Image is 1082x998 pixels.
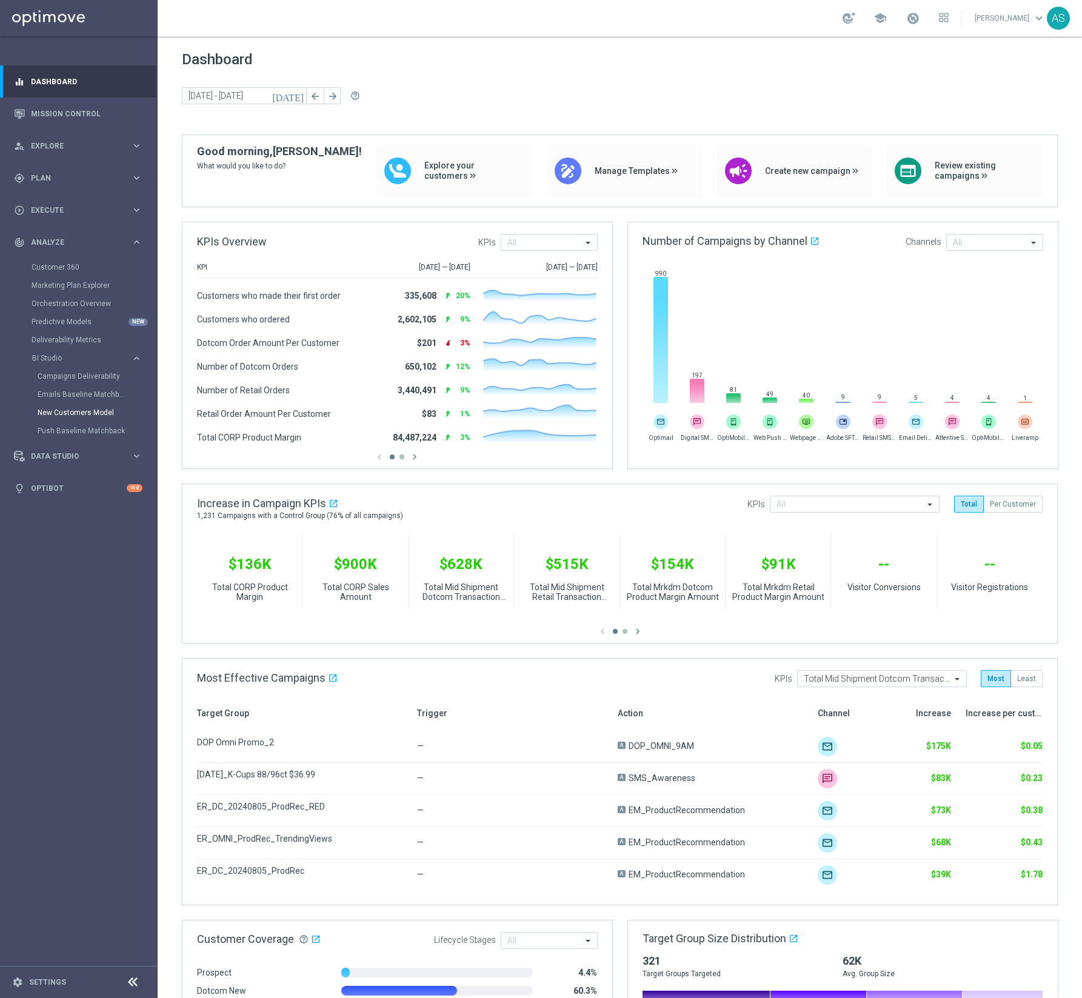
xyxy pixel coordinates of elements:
[129,318,148,326] div: NEW
[13,451,143,461] button: Data Studio keyboard_arrow_right
[14,173,25,184] i: gps_fixed
[32,317,126,327] a: Predictive Models
[32,354,131,362] div: BI Studio
[13,238,143,247] button: track_changes Analyze keyboard_arrow_right
[31,207,131,214] span: Execute
[1032,12,1046,25] span: keyboard_arrow_down
[38,371,126,381] a: Campaigns Deliverability
[14,483,25,494] i: lightbulb
[38,426,126,436] a: Push Baseline Matchback
[14,98,142,130] div: Mission Control
[32,299,126,308] a: Orchestration Overview
[873,12,887,25] span: school
[131,140,142,151] i: keyboard_arrow_right
[13,484,143,493] button: lightbulb Optibot +10
[14,205,131,216] div: Execute
[14,76,25,87] i: equalizer
[131,236,142,248] i: keyboard_arrow_right
[13,205,143,215] button: play_circle_outline Execute keyboard_arrow_right
[29,979,66,986] a: Settings
[32,335,126,345] a: Deliverability Metrics
[13,109,143,119] button: Mission Control
[38,408,126,417] a: New Customers Model
[38,385,156,404] div: Emails Baseline Matchback
[13,141,143,151] button: person_search Explore keyboard_arrow_right
[32,349,156,440] div: BI Studio
[31,65,142,98] a: Dashboard
[32,353,143,363] button: BI Studio keyboard_arrow_right
[14,472,142,504] div: Optibot
[32,258,156,276] div: Customer 360
[131,172,142,184] i: keyboard_arrow_right
[127,484,142,492] div: +10
[973,9,1047,27] a: [PERSON_NAME]keyboard_arrow_down
[131,353,142,364] i: keyboard_arrow_right
[14,451,131,462] div: Data Studio
[14,173,131,184] div: Plan
[14,65,142,98] div: Dashboard
[14,237,131,248] div: Analyze
[14,141,131,151] div: Explore
[31,98,142,130] a: Mission Control
[131,204,142,216] i: keyboard_arrow_right
[32,354,119,362] span: BI Studio
[31,453,131,460] span: Data Studio
[32,331,156,349] div: Deliverability Metrics
[38,404,156,422] div: New Customers Model
[38,390,126,399] a: Emails Baseline Matchback
[131,450,142,462] i: keyboard_arrow_right
[12,977,23,988] i: settings
[31,472,127,504] a: Optibot
[13,173,143,183] button: gps_fixed Plan keyboard_arrow_right
[32,294,156,313] div: Orchestration Overview
[14,205,25,216] i: play_circle_outline
[32,313,156,331] div: Predictive Models
[13,77,143,87] button: equalizer Dashboard
[14,237,25,248] i: track_changes
[31,175,131,182] span: Plan
[32,262,126,272] a: Customer 360
[38,367,156,385] div: Campaigns Deliverability
[1047,7,1070,30] div: AS
[31,239,131,246] span: Analyze
[32,276,156,294] div: Marketing Plan Explorer
[31,142,131,150] span: Explore
[14,141,25,151] i: person_search
[38,422,156,440] div: Push Baseline Matchback
[32,281,126,290] a: Marketing Plan Explorer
